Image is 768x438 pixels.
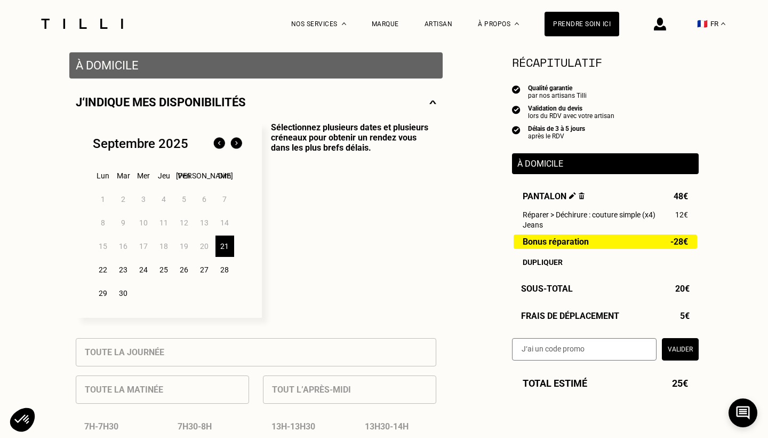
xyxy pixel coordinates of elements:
input: J‘ai un code promo [512,338,657,361]
span: Jeans [523,221,543,229]
img: Menu déroulant à propos [515,22,519,25]
div: 28 [215,259,234,280]
div: 30 [114,283,133,304]
div: Validation du devis [528,105,614,112]
a: Artisan [425,20,453,28]
section: Récapitulatif [512,53,699,71]
button: Valider [662,338,699,361]
span: 48€ [674,191,688,201]
div: 25 [155,259,173,280]
img: icône connexion [654,18,666,30]
div: lors du RDV avec votre artisan [528,112,614,120]
img: Mois précédent [211,135,228,152]
div: 21 [215,236,234,257]
div: 22 [94,259,113,280]
img: Mois suivant [228,135,245,152]
div: Total estimé [512,378,699,389]
a: Prendre soin ici [545,12,619,36]
span: 25€ [672,378,688,389]
img: svg+xml;base64,PHN2ZyBmaWxsPSJub25lIiBoZWlnaHQ9IjE0IiB2aWV3Qm94PSIwIDAgMjggMTQiIHdpZHRoPSIyOCIgeG... [429,96,436,109]
img: Éditer [569,192,576,199]
span: Pantalon [523,191,585,201]
div: Sous-Total [512,284,699,294]
div: Qualité garantie [528,84,587,92]
p: À domicile [517,159,693,169]
img: Menu déroulant [342,22,346,25]
p: Sélectionnez plusieurs dates et plusieurs créneaux pour obtenir un rendez vous dans les plus bref... [262,122,436,318]
a: Marque [372,20,399,28]
p: À domicile [76,59,436,72]
img: icon list info [512,125,521,135]
div: Délais de 3 à 5 jours [528,125,585,132]
div: Dupliquer [523,258,688,267]
span: 20€ [675,284,690,294]
img: menu déroulant [721,22,725,25]
div: Frais de déplacement [512,311,699,321]
div: 27 [195,259,214,280]
span: Bonus réparation [523,237,589,246]
p: J‘indique mes disponibilités [76,96,246,109]
div: 26 [175,259,194,280]
img: icon list info [512,84,521,94]
div: après le RDV [528,132,585,140]
img: icon list info [512,105,521,114]
img: Supprimer [579,192,585,199]
div: par nos artisans Tilli [528,92,587,99]
span: 12€ [675,210,688,219]
div: 23 [114,259,133,280]
span: 5€ [680,311,690,321]
img: Logo du service de couturière Tilli [37,19,127,29]
div: Septembre 2025 [93,136,188,151]
span: -28€ [670,237,688,246]
span: Réparer > Déchirure : couture simple (x4) [523,210,655,219]
span: 🇫🇷 [697,19,708,29]
div: 29 [94,283,113,304]
div: 24 [134,259,153,280]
